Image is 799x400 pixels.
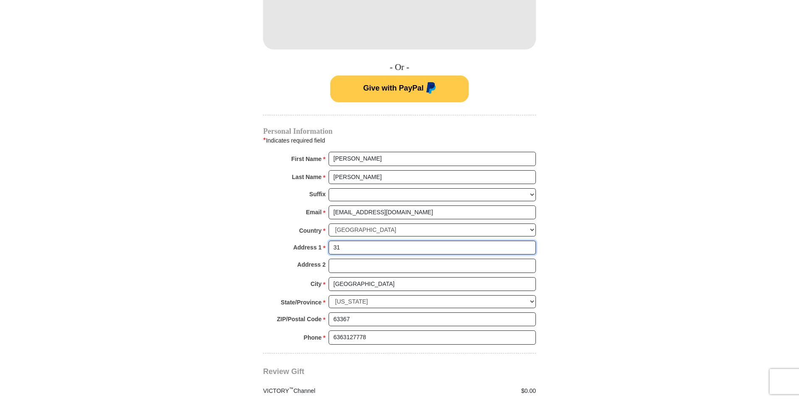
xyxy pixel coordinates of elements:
div: VICTORY Channel [259,387,400,395]
span: Review Gift [263,367,304,376]
h4: Personal Information [263,128,536,135]
sup: ™ [289,386,294,391]
span: Give with PayPal [363,84,423,92]
strong: Email [306,206,321,218]
strong: Address 2 [297,259,326,270]
strong: City [311,278,321,290]
strong: State/Province [281,296,321,308]
div: Indicates required field [263,135,536,146]
button: Give with PayPal [330,75,469,102]
img: paypal [424,82,436,96]
strong: Suffix [309,188,326,200]
strong: Phone [304,332,322,343]
strong: Address 1 [293,242,322,253]
div: $0.00 [399,387,540,395]
strong: Country [299,225,322,236]
strong: Last Name [292,171,322,183]
strong: ZIP/Postal Code [277,313,322,325]
strong: First Name [291,153,321,165]
h4: - Or - [263,62,536,73]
